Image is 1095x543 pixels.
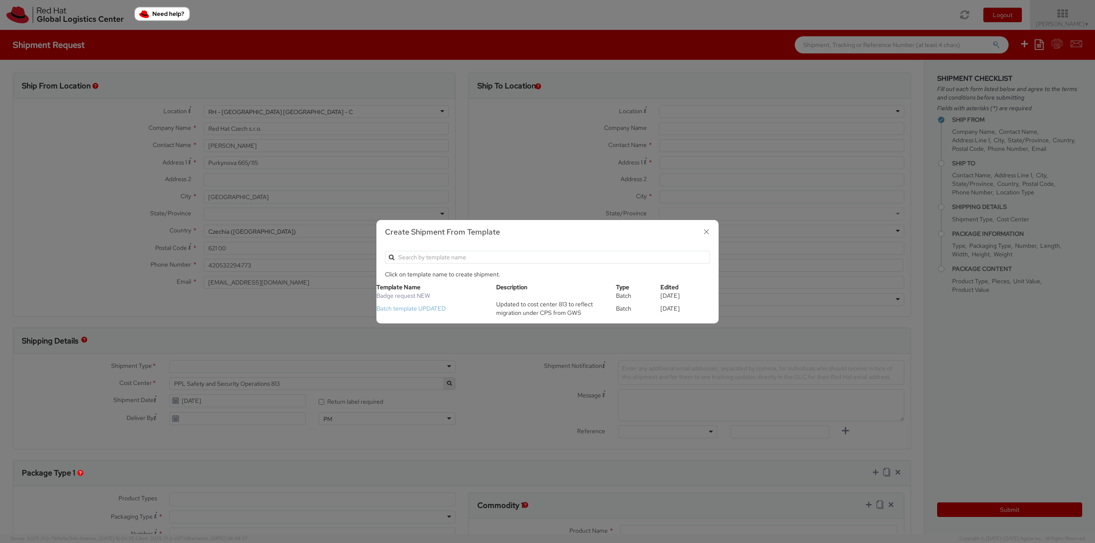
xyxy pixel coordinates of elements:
a: Badge request NEW [376,292,430,299]
th: Template Name [376,283,496,291]
span: Batch [616,292,631,299]
h3: Create Shipment From Template [385,226,710,238]
span: Updated to cost center 813 to reflect migration under CPS from GWS [496,300,593,317]
button: Need help? [134,7,190,21]
th: Description [496,283,616,291]
th: Edited [660,283,719,291]
span: 02/13/2025 [660,292,680,299]
a: Batch template UPDATED [376,305,446,312]
th: Type [616,283,660,291]
span: Batch [616,305,631,312]
p: Click on template name to create shipment. [385,270,710,279]
input: Search by template name [385,251,710,264]
span: 07/23/2025 [660,305,680,312]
